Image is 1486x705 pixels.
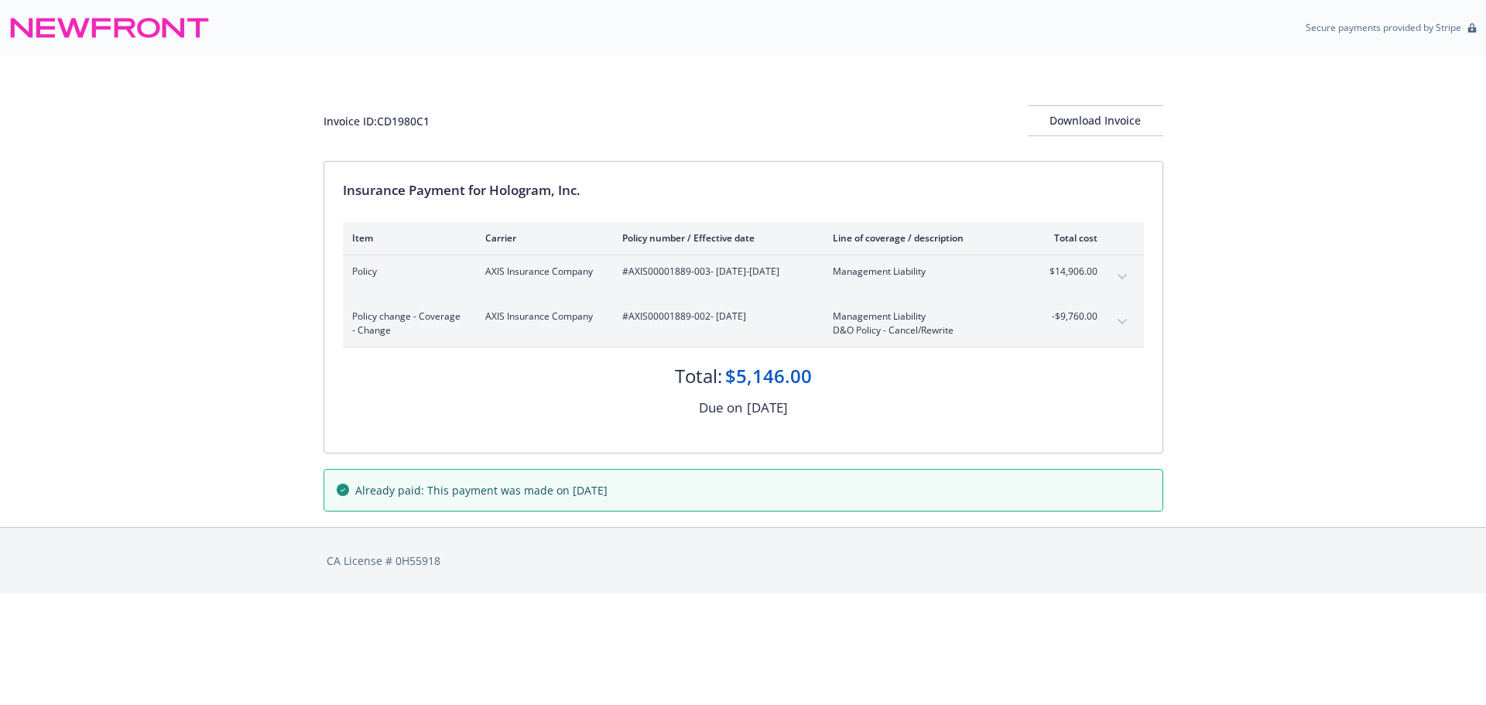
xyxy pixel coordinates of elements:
span: AXIS Insurance Company [485,310,597,323]
button: Download Invoice [1028,105,1163,136]
span: Management Liability [833,310,1015,323]
div: Carrier [485,231,597,245]
div: Item [352,231,461,245]
span: $14,906.00 [1039,265,1097,279]
div: Insurance Payment for Hologram, Inc. [343,180,1144,200]
div: Policy number / Effective date [622,231,808,245]
button: expand content [1110,310,1135,334]
div: Download Invoice [1028,106,1163,135]
span: Management Liability [833,265,1015,279]
div: PolicyAXIS Insurance Company#AXIS00001889-003- [DATE]-[DATE]Management Liability$14,906.00expand ... [343,255,1144,300]
span: Management LiabilityD&O Policy - Cancel/Rewrite [833,310,1015,337]
div: Total cost [1039,231,1097,245]
div: Total: [675,363,722,389]
span: -$9,760.00 [1039,310,1097,323]
button: expand content [1110,265,1135,289]
span: #AXIS00001889-002 - [DATE] [622,310,808,323]
span: Policy change - Coverage - Change [352,310,461,337]
div: Invoice ID: CD1980C1 [324,113,430,129]
span: #AXIS00001889-003 - [DATE]-[DATE] [622,265,808,279]
div: Due on [699,398,742,418]
div: CA License # 0H55918 [327,553,1160,569]
span: D&O Policy - Cancel/Rewrite [833,323,1015,337]
span: AXIS Insurance Company [485,265,597,279]
p: Secure payments provided by Stripe [1306,21,1461,34]
span: Already paid: This payment was made on [DATE] [355,482,608,498]
span: Policy [352,265,461,279]
div: Line of coverage / description [833,231,1015,245]
div: $5,146.00 [725,363,812,389]
div: [DATE] [747,398,788,418]
div: Policy change - Coverage - ChangeAXIS Insurance Company#AXIS00001889-002- [DATE]Management Liabil... [343,300,1144,347]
